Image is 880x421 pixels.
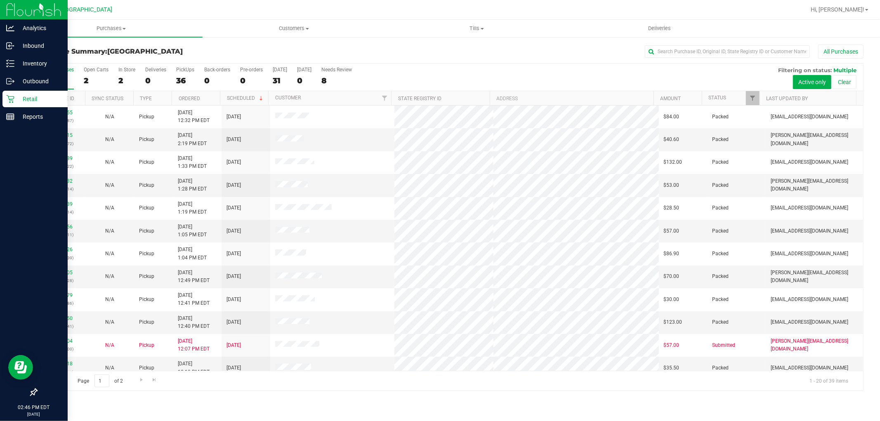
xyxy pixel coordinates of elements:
[712,250,729,258] span: Packed
[746,91,760,105] a: Filter
[178,269,210,285] span: [DATE] 12:49 PM EDT
[664,296,679,303] span: $30.00
[771,296,848,303] span: [EMAIL_ADDRESS][DOMAIN_NAME]
[771,364,848,372] span: [EMAIL_ADDRESS][DOMAIN_NAME]
[139,227,154,235] span: Pickup
[712,181,729,189] span: Packed
[118,67,135,73] div: In Store
[105,365,114,371] span: Not Applicable
[178,292,210,307] span: [DATE] 12:41 PM EDT
[178,155,207,170] span: [DATE] 1:33 PM EDT
[94,374,109,387] input: 1
[14,41,64,51] p: Inbound
[178,223,207,239] span: [DATE] 1:05 PM EDT
[712,113,729,121] span: Packed
[227,95,264,101] a: Scheduled
[105,182,114,188] span: Not Applicable
[50,315,73,321] a: 11828450
[20,25,203,32] span: Purchases
[226,273,241,280] span: [DATE]
[105,159,114,165] span: Not Applicable
[818,45,863,59] button: All Purchases
[297,67,311,73] div: [DATE]
[105,251,114,256] span: Not Applicable
[139,181,154,189] span: Pickup
[178,200,207,216] span: [DATE] 1:19 PM EDT
[135,374,147,386] a: Go to the next page
[105,250,114,258] button: N/A
[56,6,113,13] span: [GEOGRAPHIC_DATA]
[833,67,856,73] span: Multiple
[6,59,14,68] inline-svg: Inventory
[4,404,64,411] p: 02:46 PM EDT
[664,250,679,258] span: $86.90
[771,204,848,212] span: [EMAIL_ADDRESS][DOMAIN_NAME]
[105,228,114,234] span: Not Applicable
[105,204,114,212] button: N/A
[6,42,14,50] inline-svg: Inbound
[321,76,352,85] div: 8
[664,181,679,189] span: $53.00
[50,155,73,161] a: 11828989
[50,110,73,115] a: 11828355
[767,96,808,101] a: Last Updated By
[139,250,154,258] span: Pickup
[712,136,729,143] span: Packed
[645,45,810,58] input: Search Purchase ID, Original ID, State Registry ID or Customer Name...
[664,204,679,212] span: $28.50
[771,132,858,147] span: [PERSON_NAME][EMAIL_ADDRESS][DOMAIN_NAME]
[105,205,114,211] span: Not Applicable
[803,374,855,387] span: 1 - 20 of 39 items
[226,181,241,189] span: [DATE]
[20,20,203,37] a: Purchases
[664,364,679,372] span: $35.50
[386,25,568,32] span: Tills
[568,20,751,37] a: Deliveries
[139,341,154,349] span: Pickup
[139,158,154,166] span: Pickup
[660,96,681,101] a: Amount
[105,158,114,166] button: N/A
[92,96,123,101] a: Sync Status
[105,342,114,348] span: Not Applicable
[50,201,73,207] a: 11828839
[176,76,194,85] div: 36
[139,204,154,212] span: Pickup
[297,76,311,85] div: 0
[664,158,682,166] span: $132.00
[771,269,858,285] span: [PERSON_NAME][EMAIL_ADDRESS][DOMAIN_NAME]
[6,77,14,85] inline-svg: Outbound
[771,158,848,166] span: [EMAIL_ADDRESS][DOMAIN_NAME]
[140,96,152,101] a: Type
[771,250,848,258] span: [EMAIL_ADDRESS][DOMAIN_NAME]
[105,318,114,326] button: N/A
[36,48,312,55] h3: Purchase Summary:
[6,113,14,121] inline-svg: Reports
[6,95,14,103] inline-svg: Retail
[139,296,154,303] span: Pickup
[273,67,287,73] div: [DATE]
[105,181,114,189] button: N/A
[176,67,194,73] div: PickUps
[275,95,301,101] a: Customer
[226,364,241,372] span: [DATE]
[105,273,114,280] button: N/A
[712,273,729,280] span: Packed
[178,177,207,193] span: [DATE] 1:28 PM EDT
[771,227,848,235] span: [EMAIL_ADDRESS][DOMAIN_NAME]
[118,76,135,85] div: 2
[105,114,114,120] span: Not Applicable
[771,177,858,193] span: [PERSON_NAME][EMAIL_ADDRESS][DOMAIN_NAME]
[50,178,73,184] a: 11828932
[226,158,241,166] span: [DATE]
[811,6,864,13] span: Hi, [PERSON_NAME]!
[178,132,207,147] span: [DATE] 2:19 PM EDT
[708,95,726,101] a: Status
[204,76,230,85] div: 0
[84,76,109,85] div: 2
[105,319,114,325] span: Not Applicable
[490,91,654,106] th: Address
[203,20,385,37] a: Customers
[14,112,64,122] p: Reports
[178,315,210,330] span: [DATE] 12:40 PM EDT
